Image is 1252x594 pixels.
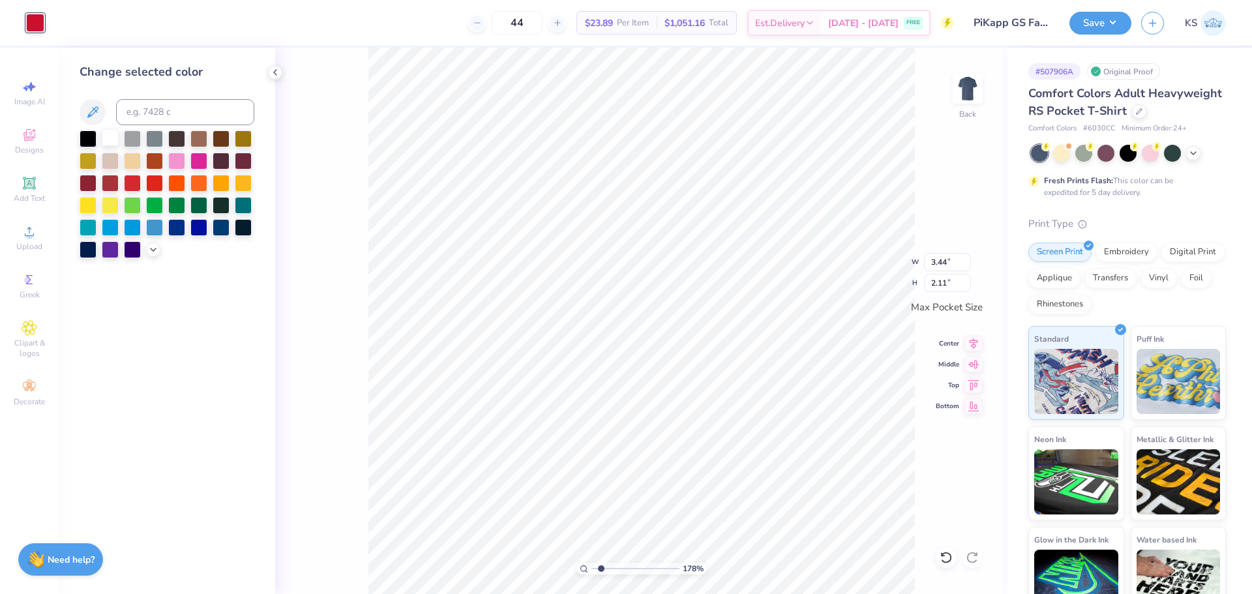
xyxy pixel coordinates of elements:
div: Back [959,108,976,120]
span: Upload [16,241,42,252]
span: Comfort Colors [1028,123,1077,134]
span: Metallic & Glitter Ink [1137,432,1214,446]
span: Top [936,381,959,390]
span: # 6030CC [1083,123,1115,134]
span: Glow in the Dark Ink [1034,533,1109,546]
div: Digital Print [1161,243,1225,262]
span: Est. Delivery [755,16,805,30]
span: Clipart & logos [7,338,52,359]
div: This color can be expedited for 5 day delivery. [1044,175,1204,198]
img: Standard [1034,349,1118,414]
div: Embroidery [1095,243,1157,262]
strong: Need help? [48,554,95,566]
img: Metallic & Glitter Ink [1137,449,1221,514]
span: $23.89 [585,16,613,30]
span: Middle [936,360,959,369]
div: Rhinestones [1028,295,1092,314]
div: Vinyl [1140,269,1177,288]
img: Neon Ink [1034,449,1118,514]
div: Foil [1181,269,1212,288]
span: Center [936,339,959,348]
span: $1,051.16 [664,16,705,30]
span: Standard [1034,332,1069,346]
span: Image AI [14,97,45,107]
div: Screen Print [1028,243,1092,262]
div: Transfers [1084,269,1137,288]
img: Puff Ink [1137,349,1221,414]
span: 178 % [683,563,704,574]
span: Minimum Order: 24 + [1122,123,1187,134]
input: e.g. 7428 c [116,99,254,125]
div: Change selected color [80,63,254,81]
span: Puff Ink [1137,332,1164,346]
span: Bottom [936,402,959,411]
div: Applique [1028,269,1081,288]
span: Add Text [14,193,45,203]
span: Total [709,16,728,30]
span: Decorate [14,396,45,407]
span: [DATE] - [DATE] [828,16,899,30]
span: Greek [20,290,40,300]
span: Designs [15,145,44,155]
span: FREE [906,18,920,27]
span: Per Item [617,16,649,30]
span: Water based Ink [1137,533,1197,546]
div: Print Type [1028,216,1226,231]
input: Untitled Design [964,10,1060,36]
span: Neon Ink [1034,432,1066,446]
strong: Fresh Prints Flash: [1044,175,1113,186]
input: – – [492,11,543,35]
img: Back [955,76,981,102]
